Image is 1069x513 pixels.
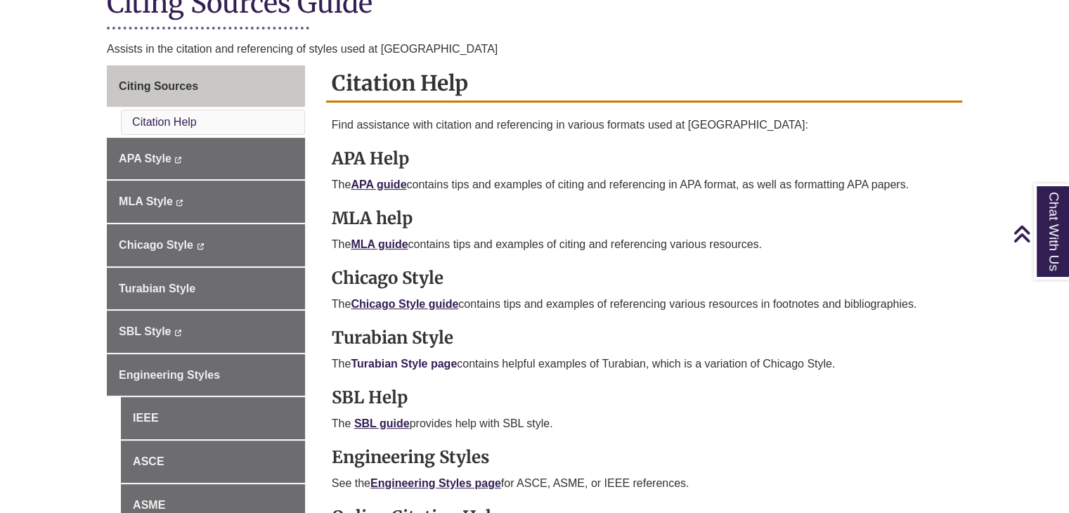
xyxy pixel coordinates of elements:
[370,477,501,489] a: Engineering Styles page
[132,116,197,128] a: Citation Help
[332,475,957,492] p: See the for ASCE, ASME, or IEEE references.
[119,80,198,92] span: Citing Sources
[174,157,182,163] i: This link opens in a new window
[119,325,171,337] span: SBL Style
[332,117,957,134] p: Find assistance with citation and referencing in various formats used at [GEOGRAPHIC_DATA]:
[351,178,406,190] a: APA guide
[332,148,409,169] strong: APA Help
[119,369,220,381] span: Engineering Styles
[332,356,957,372] p: The contains helpful examples of Turabian, which is a variation of Chicago Style.
[107,311,305,353] a: SBL Style
[332,446,489,468] strong: Engineering Styles
[332,387,408,408] strong: SBL Help
[332,327,453,349] strong: Turabian Style
[351,358,457,370] a: Turabian Style page
[119,283,195,294] span: Turabian Style
[119,152,171,164] span: APA Style
[351,238,408,250] a: MLA guide
[354,417,410,429] a: SBL guide
[107,65,305,108] a: Citing Sources
[107,224,305,266] a: Chicago Style
[121,397,305,439] a: IEEE
[119,195,173,207] span: MLA Style
[107,43,498,55] span: Assists in the citation and referencing of styles used at [GEOGRAPHIC_DATA]
[332,415,957,432] p: The provides help with SBL style.
[332,296,957,313] p: The contains tips and examples of referencing various resources in footnotes and bibliographies.
[174,330,182,336] i: This link opens in a new window
[121,441,305,483] a: ASCE
[119,239,193,251] span: Chicago Style
[107,354,305,396] a: Engineering Styles
[107,268,305,310] a: Turabian Style
[107,181,305,223] a: MLA Style
[351,298,458,310] a: Chicago Style guide
[107,138,305,180] a: APA Style
[332,267,443,289] strong: Chicago Style
[326,65,962,103] h2: Citation Help
[1013,224,1065,243] a: Back to Top
[332,236,957,253] p: The contains tips and examples of citing and referencing various resources.
[176,200,183,206] i: This link opens in a new window
[332,176,957,193] p: The contains tips and examples of citing and referencing in APA format, as well as formatting APA...
[196,243,204,249] i: This link opens in a new window
[332,207,413,229] strong: MLA help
